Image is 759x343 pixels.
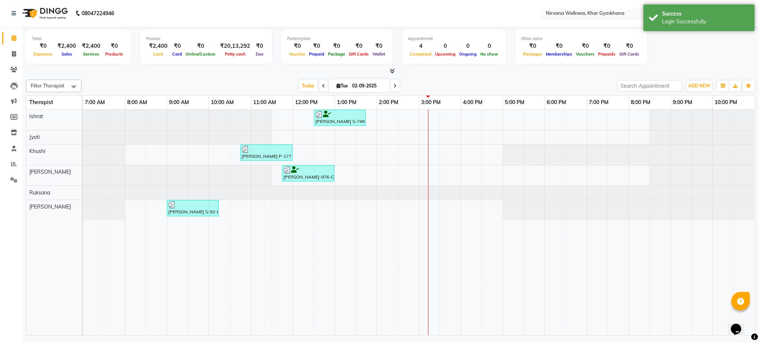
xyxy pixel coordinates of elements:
[209,97,236,108] a: 10:00 AM
[83,97,107,108] a: 7:00 AM
[184,51,217,57] span: Online/Custom
[217,42,253,50] div: ₹20,13,292
[125,97,149,108] a: 8:00 AM
[521,36,641,42] div: Other sales
[377,97,400,108] a: 2:00 PM
[32,36,125,42] div: Total
[315,111,365,125] div: [PERSON_NAME] S-749-O, TK04, 12:30 PM-01:45 PM, Swedish / Aroma / Deep tissue- 60 min
[326,51,347,57] span: Package
[347,51,371,57] span: Gift Cards
[29,99,53,106] span: Therapist
[457,42,478,50] div: 0
[81,51,101,57] span: Services
[170,42,184,50] div: ₹0
[287,36,387,42] div: Redemption
[433,51,457,57] span: Upcoming
[408,36,500,42] div: Appointment
[688,83,710,89] span: ADD NEW
[29,134,40,140] span: Jyoti
[19,3,70,24] img: logo
[253,42,266,50] div: ₹0
[408,51,433,57] span: Completed
[60,51,74,57] span: Sales
[32,51,54,57] span: Expenses
[671,97,694,108] a: 9:00 PM
[457,51,478,57] span: Ongoing
[408,42,433,50] div: 4
[254,51,265,57] span: Due
[419,97,443,108] a: 3:00 PM
[299,80,318,91] span: Today
[168,201,218,215] div: [PERSON_NAME] S-92-L, TK01, 09:00 AM-10:15 AM, Swedish / Aroma / Deep tissue- 60 min
[371,51,387,57] span: Wallet
[146,42,170,50] div: ₹2,400
[184,42,217,50] div: ₹0
[574,51,596,57] span: Vouchers
[574,42,596,50] div: ₹0
[617,80,682,91] input: Search Appointment
[151,51,165,57] span: Cash
[713,97,739,108] a: 10:00 PM
[617,42,641,50] div: ₹0
[29,169,71,175] span: [PERSON_NAME]
[461,97,484,108] a: 4:00 PM
[307,51,326,57] span: Prepaid
[32,42,54,50] div: ₹0
[686,81,712,91] button: ADD NEW
[146,36,266,42] div: Finance
[167,97,191,108] a: 9:00 AM
[29,203,71,210] span: [PERSON_NAME]
[335,83,350,89] span: Tue
[283,166,334,180] div: [PERSON_NAME]-976-O, TK03, 11:45 AM-01:00 PM, Swedish / Aroma / Deep tissue- 60 min
[596,42,617,50] div: ₹0
[170,51,184,57] span: Card
[29,148,45,154] span: Khushi
[31,83,64,89] span: Filter Therapist
[544,51,574,57] span: Memberships
[478,42,500,50] div: 0
[596,51,617,57] span: Prepaids
[82,3,114,24] b: 08047224946
[521,42,544,50] div: ₹0
[335,97,358,108] a: 1:00 PM
[662,10,749,18] div: Success
[54,42,79,50] div: ₹2,400
[521,51,544,57] span: Packages
[307,42,326,50] div: ₹0
[326,42,347,50] div: ₹0
[29,189,50,196] span: Ruksana
[287,42,307,50] div: ₹0
[350,80,387,91] input: 2025-09-02
[478,51,500,57] span: No show
[544,42,574,50] div: ₹0
[433,42,457,50] div: 0
[29,113,43,120] span: Ishrat
[241,146,292,160] div: [PERSON_NAME] P-177-L, TK02, 10:45 AM-12:00 PM, Swedish / Aroma / Deep tissue- 60 min
[79,42,103,50] div: ₹2,400
[223,51,248,57] span: Petty cash
[251,97,278,108] a: 11:00 AM
[103,51,125,57] span: Products
[545,97,568,108] a: 6:00 PM
[347,42,371,50] div: ₹0
[617,51,641,57] span: Gift Cards
[287,51,307,57] span: Voucher
[503,97,526,108] a: 5:00 PM
[587,97,610,108] a: 7:00 PM
[371,42,387,50] div: ₹0
[293,97,319,108] a: 12:00 PM
[629,97,652,108] a: 8:00 PM
[728,313,752,336] iframe: chat widget
[662,18,749,26] div: Login Successfully.
[103,42,125,50] div: ₹0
